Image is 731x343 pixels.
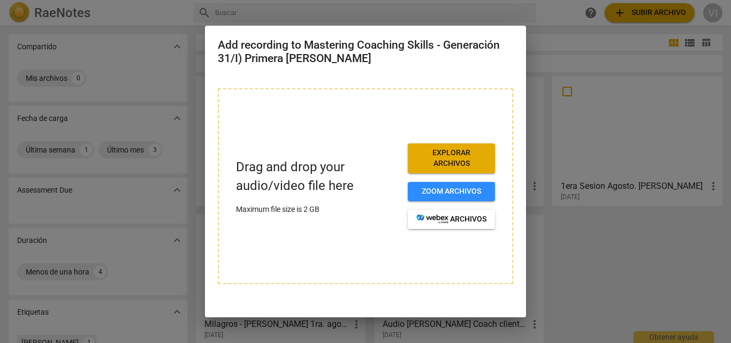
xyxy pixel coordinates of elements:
[408,210,495,229] button: archivos
[408,182,495,201] button: Zoom archivos
[218,39,513,65] h2: Add recording to Mastering Coaching Skills - Generación 31/I) Primera [PERSON_NAME]
[408,143,495,173] button: Explorar archivos
[236,204,399,215] p: Maximum file size is 2 GB
[416,186,486,197] span: Zoom archivos
[236,158,399,195] p: Drag and drop your audio/video file here
[416,214,486,225] span: archivos
[416,148,486,169] span: Explorar archivos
